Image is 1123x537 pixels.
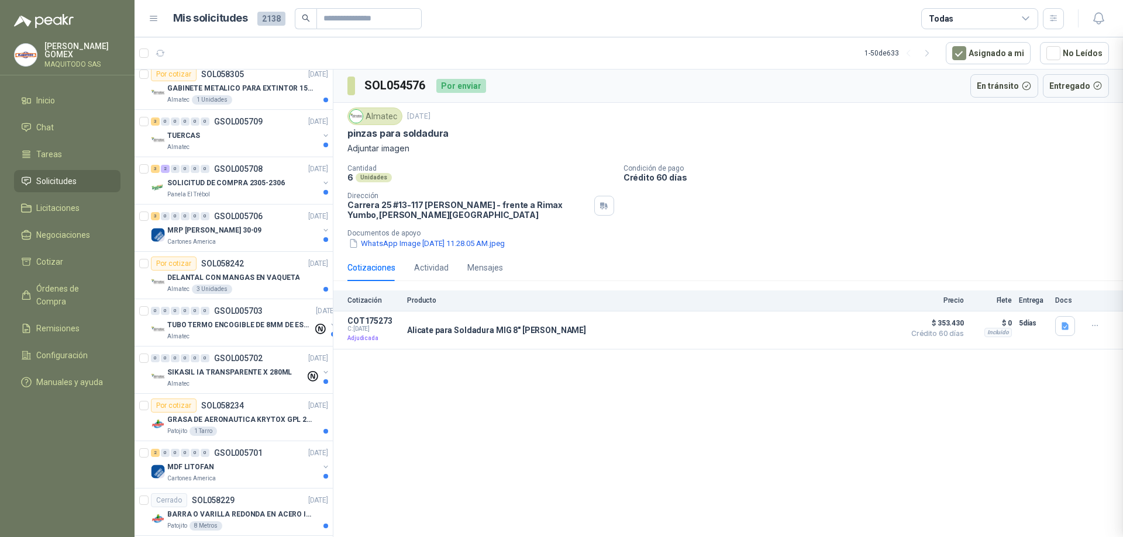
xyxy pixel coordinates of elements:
[36,121,54,134] span: Chat
[44,42,120,58] p: [PERSON_NAME] GOMEX
[14,197,120,219] a: Licitaciones
[44,61,120,68] p: MAQUITODO SAS
[36,282,109,308] span: Órdenes de Compra
[36,228,90,241] span: Negociaciones
[302,14,310,22] span: search
[36,376,103,389] span: Manuales y ayuda
[36,175,77,188] span: Solicitudes
[14,14,74,28] img: Logo peakr
[173,10,248,27] h1: Mis solicitudes
[14,170,120,192] a: Solicitudes
[14,371,120,393] a: Manuales y ayuda
[36,349,88,362] span: Configuración
[929,12,953,25] div: Todas
[14,143,120,165] a: Tareas
[14,251,120,273] a: Cotizar
[14,116,120,138] a: Chat
[14,89,120,112] a: Inicio
[15,44,37,66] img: Company Logo
[14,344,120,366] a: Configuración
[36,148,62,161] span: Tareas
[36,322,80,335] span: Remisiones
[36,255,63,268] span: Cotizar
[257,12,285,26] span: 2138
[36,202,80,214] span: Licitaciones
[14,224,120,246] a: Negociaciones
[14,317,120,339] a: Remisiones
[36,94,55,107] span: Inicio
[14,278,120,313] a: Órdenes de Compra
